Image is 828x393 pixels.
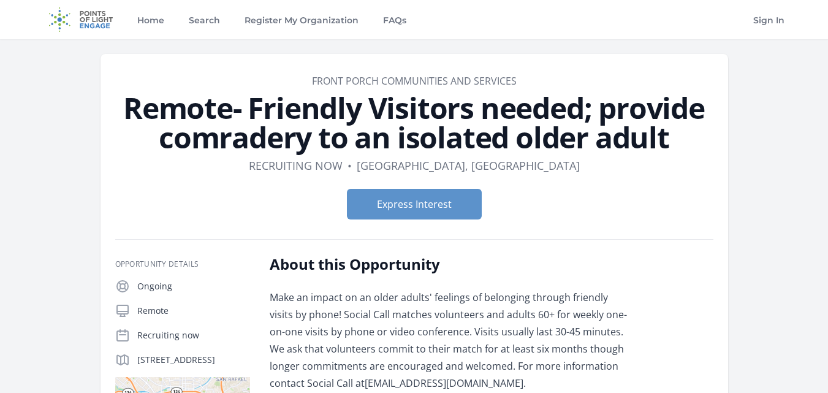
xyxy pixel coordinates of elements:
[249,157,343,174] dd: Recruiting now
[115,259,250,269] h3: Opportunity Details
[270,289,628,392] p: Make an impact on an older adults' feelings of belonging through friendly visits by phone! Social...
[137,354,250,366] p: [STREET_ADDRESS]
[312,74,517,88] a: FRONT PORCH COMMUNITIES AND SERVICES
[270,254,628,274] h2: About this Opportunity
[137,280,250,292] p: Ongoing
[357,157,580,174] dd: [GEOGRAPHIC_DATA], [GEOGRAPHIC_DATA]
[347,189,482,219] button: Express Interest
[137,329,250,341] p: Recruiting now
[348,157,352,174] div: •
[137,305,250,317] p: Remote
[115,93,713,152] h1: Remote- Friendly Visitors needed; provide comradery to an isolated older adult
